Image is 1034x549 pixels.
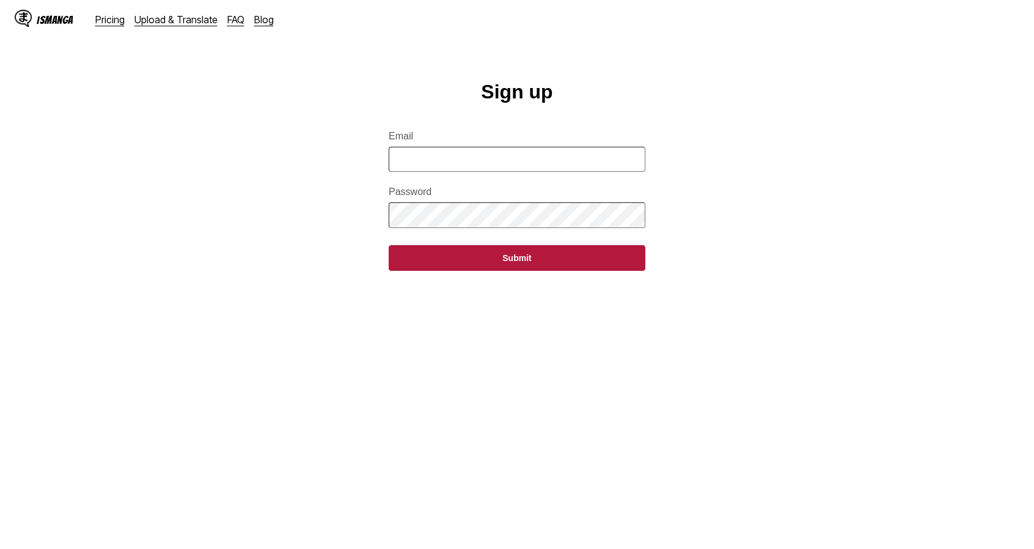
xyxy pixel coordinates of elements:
img: IsManga Logo [15,10,32,27]
h1: Sign up [481,81,552,103]
div: IsManga [37,14,73,26]
a: Pricing [95,13,125,26]
a: FAQ [227,13,244,26]
a: Upload & Translate [134,13,218,26]
button: Submit [389,245,645,271]
a: Blog [254,13,274,26]
label: Email [389,131,645,142]
label: Password [389,186,645,197]
a: IsManga LogoIsManga [15,10,95,29]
